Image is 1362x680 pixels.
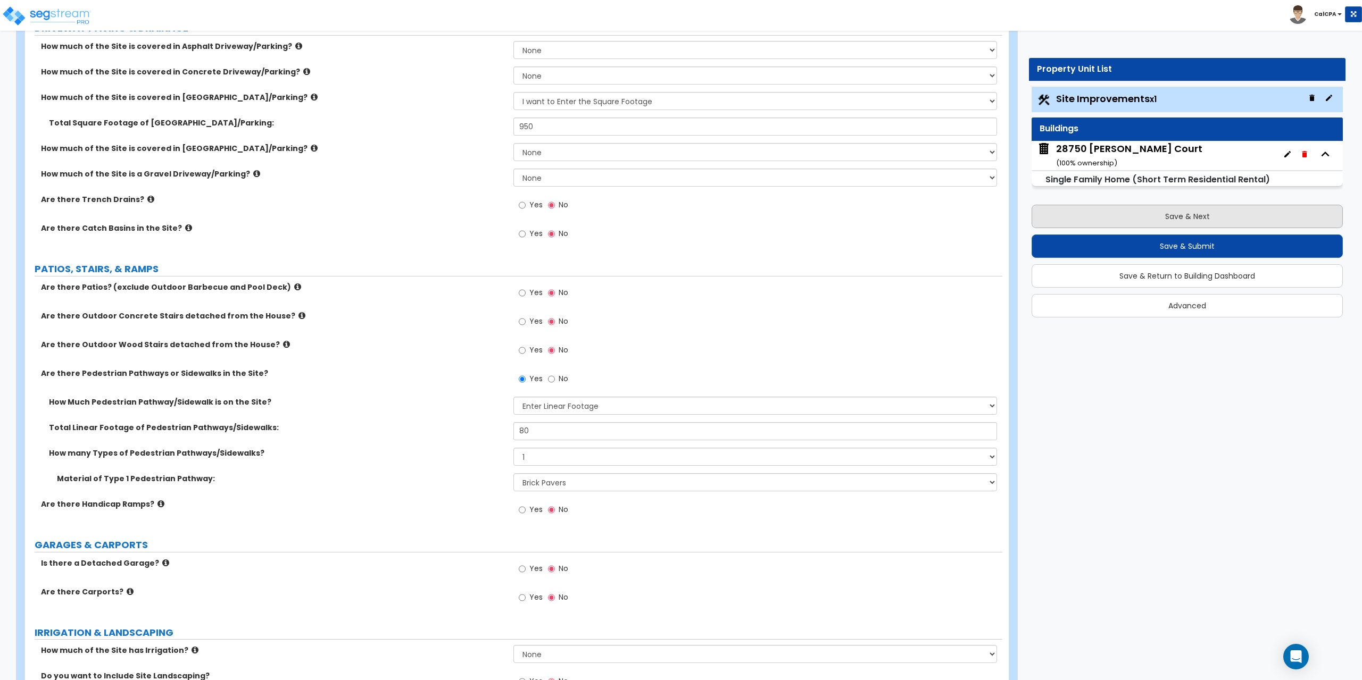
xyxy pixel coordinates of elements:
label: Is there a Detached Garage? [41,558,505,568]
span: Yes [529,287,543,298]
input: Yes [519,504,526,516]
img: avatar.png [1289,5,1307,24]
span: Yes [529,345,543,355]
i: click for more info! [311,93,318,101]
span: No [559,563,568,574]
small: x1 [1150,94,1157,105]
input: No [548,287,555,299]
span: No [559,199,568,210]
label: Are there Patios? (exclude Outdoor Barbecue and Pool Deck) [41,282,505,292]
i: click for more info! [253,170,260,178]
div: Open Intercom Messenger [1283,644,1309,669]
div: Property Unit List [1037,63,1338,75]
span: No [559,287,568,298]
img: Construction.png [1037,93,1051,107]
input: No [548,199,555,211]
input: Yes [519,592,526,603]
i: click for more info! [303,68,310,75]
i: click for more info! [157,500,164,508]
span: No [559,316,568,326]
input: Yes [519,199,526,211]
i: click for more info! [127,587,134,595]
input: No [548,563,555,575]
label: How much of the Site has Irrigation? [41,645,505,656]
span: Yes [529,504,543,515]
label: How much of the Site is covered in Asphalt Driveway/Parking? [41,41,505,52]
div: 28750 [PERSON_NAME] Court [1056,142,1202,169]
div: Buildings [1040,123,1335,135]
input: Yes [519,228,526,240]
input: Yes [519,287,526,299]
input: No [548,373,555,385]
i: click for more info! [162,559,169,567]
img: logo_pro_r.png [2,5,92,27]
label: Total Square Footage of [GEOGRAPHIC_DATA]/Parking: [49,117,505,128]
span: Yes [529,373,543,384]
i: click for more info! [147,195,154,203]
input: No [548,228,555,240]
span: No [559,228,568,239]
label: Are there Outdoor Wood Stairs detached from the House? [41,339,505,350]
button: Advanced [1032,294,1343,317]
input: Yes [519,345,526,356]
span: Yes [529,228,543,239]
button: Save & Next [1032,205,1343,228]
span: 28750 Howard Marrie Court [1037,142,1202,169]
label: GARAGES & CARPORTS [35,538,1002,552]
b: CalCPA [1314,10,1336,18]
label: How many Types of Pedestrian Pathways/Sidewalks? [49,448,505,458]
small: ( 100 % ownership) [1056,158,1117,168]
img: building.svg [1037,142,1051,156]
label: Are there Trench Drains? [41,194,505,205]
span: No [559,504,568,515]
label: How much of the Site is covered in Concrete Driveway/Parking? [41,66,505,77]
span: Yes [529,316,543,326]
input: Yes [519,563,526,575]
label: PATIOS, STAIRS, & RAMPS [35,262,1002,276]
span: Yes [529,563,543,574]
label: How much of the Site is covered in [GEOGRAPHIC_DATA]/Parking? [41,92,505,103]
label: How much of the Site is covered in [GEOGRAPHIC_DATA]/Parking? [41,143,505,154]
input: No [548,345,555,356]
label: Are there Outdoor Concrete Stairs detached from the House? [41,310,505,321]
input: No [548,316,555,328]
i: click for more info! [294,283,301,291]
input: Yes [519,373,526,385]
i: click for more info! [283,340,290,348]
label: Are there Pedestrian Pathways or Sidewalks in the Site? [41,368,505,379]
button: Save & Submit [1032,234,1343,258]
span: No [559,373,568,384]
i: click for more info! [192,646,198,654]
label: Material of Type 1 Pedestrian Pathway: [57,473,505,484]
label: Are there Carports? [41,586,505,597]
i: click for more info! [298,312,305,320]
label: Total Linear Footage of Pedestrian Pathways/Sidewalks: [49,422,505,433]
span: Yes [529,592,543,602]
span: No [559,345,568,355]
label: How Much Pedestrian Pathway/Sidewalk is on the Site? [49,397,505,407]
i: click for more info! [311,144,318,152]
i: click for more info! [185,224,192,232]
span: Site Improvements [1056,92,1157,105]
label: Are there Handicap Ramps? [41,499,505,509]
span: No [559,592,568,602]
small: Single Family Home (Short Term Residential Rental) [1045,173,1270,186]
input: No [548,592,555,603]
input: Yes [519,316,526,328]
input: No [548,504,555,516]
label: IRRIGATION & LANDSCAPING [35,626,1002,640]
label: How much of the Site is a Gravel Driveway/Parking? [41,169,505,179]
button: Save & Return to Building Dashboard [1032,264,1343,288]
i: click for more info! [295,42,302,50]
label: Are there Catch Basins in the Site? [41,223,505,233]
span: Yes [529,199,543,210]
